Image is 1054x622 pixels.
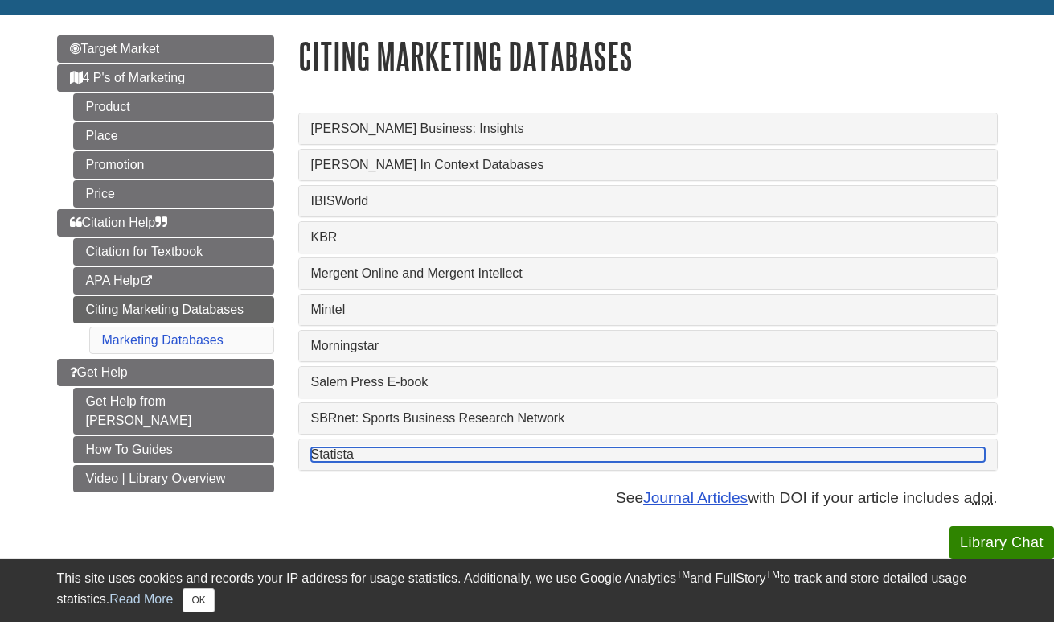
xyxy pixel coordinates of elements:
a: Read More [109,592,173,606]
a: [PERSON_NAME] In Context Databases [311,158,985,172]
div: Guide Page Menu [57,35,274,492]
a: Morningstar [311,339,985,353]
span: 4 P's of Marketing [70,71,186,84]
h1: Citing Marketing Databases [298,35,998,76]
span: Target Market [70,42,160,56]
a: Citing Marketing Databases [73,296,274,323]
a: Product [73,93,274,121]
a: Video | Library Overview [73,465,274,492]
a: SBRnet: Sports Business Research Network [311,411,985,426]
a: Mergent Online and Mergent Intellect [311,266,985,281]
p: See with DOI if your article includes a . [298,487,998,510]
a: Price [73,180,274,208]
a: Journal Articles [643,489,748,506]
sup: TM [676,569,690,580]
sup: TM [766,569,780,580]
a: Mintel [311,303,985,317]
a: Citation Help [57,209,274,237]
abbr: digital object identifier such as 10.1177/‌1032373210373619 [973,489,994,506]
a: Get Help [57,359,274,386]
button: Library Chat [949,526,1054,559]
a: Citation for Textbook [73,238,274,266]
div: This site uses cookies and records your IP address for usage statistics. Additionally, we use Goo... [57,569,998,612]
i: This link opens in a new window [140,276,154,286]
button: Close [183,588,214,612]
span: Get Help [70,365,128,379]
a: APA Help [73,267,274,295]
a: How To Guides [73,436,274,463]
a: Get Help from [PERSON_NAME] [73,388,274,435]
a: 4 P's of Marketing [57,64,274,92]
a: KBR [311,230,985,245]
a: Target Market [57,35,274,63]
span: Citation Help [70,216,168,229]
a: Marketing Databases [102,333,224,347]
a: Salem Press E-book [311,375,985,389]
a: IBISWorld [311,194,985,208]
a: Place [73,122,274,150]
a: Statista [311,447,985,462]
a: [PERSON_NAME] Business: Insights [311,122,985,136]
a: Promotion [73,151,274,179]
